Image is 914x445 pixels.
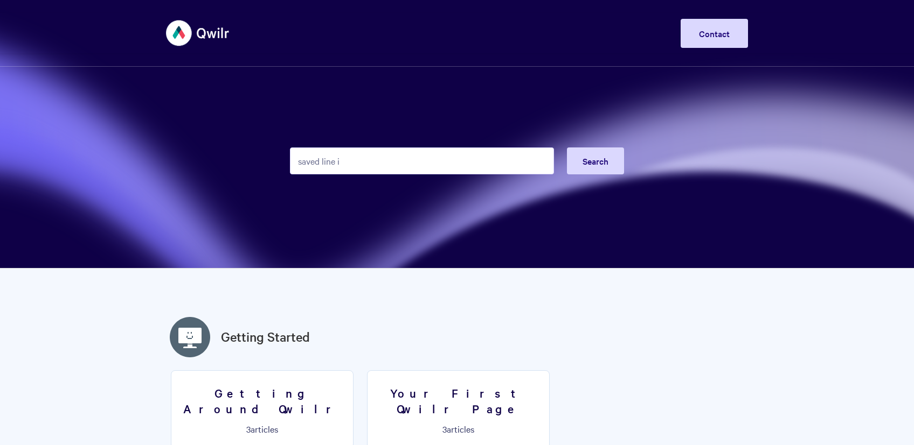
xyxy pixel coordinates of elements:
[221,327,310,347] a: Getting Started
[178,424,347,434] p: articles
[178,385,347,416] h3: Getting Around Qwilr
[583,155,608,167] span: Search
[374,385,543,416] h3: Your First Qwilr Page
[567,147,624,174] button: Search
[246,423,251,435] span: 3
[290,147,554,174] input: Search the knowledge base
[442,423,447,435] span: 3
[681,19,748,48] a: Contact
[374,424,543,434] p: articles
[166,13,230,53] img: Qwilr Help Center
